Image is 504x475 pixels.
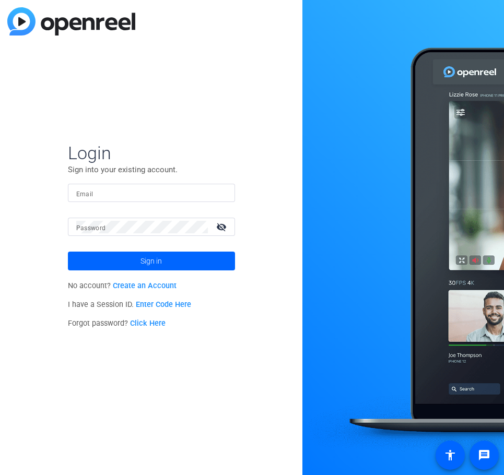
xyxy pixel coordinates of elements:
span: Sign in [140,248,162,274]
span: Login [68,142,235,164]
a: Create an Account [113,281,177,290]
mat-label: Password [76,224,106,232]
input: Enter Email Address [76,187,227,199]
a: Enter Code Here [136,300,191,309]
mat-label: Email [76,191,93,198]
span: I have a Session ID. [68,300,192,309]
p: Sign into your existing account. [68,164,235,175]
mat-icon: accessibility [444,449,456,461]
mat-icon: message [478,449,490,461]
a: Click Here [130,319,166,328]
img: blue-gradient.svg [7,7,135,35]
span: Forgot password? [68,319,166,328]
mat-icon: visibility_off [210,219,235,234]
span: No account? [68,281,177,290]
button: Sign in [68,252,235,270]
